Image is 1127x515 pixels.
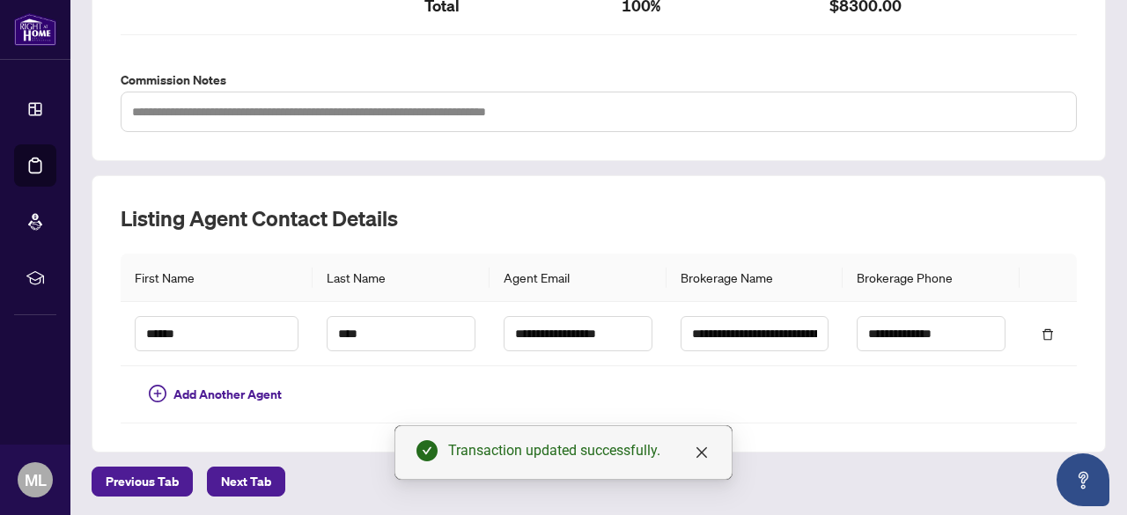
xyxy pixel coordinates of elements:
[14,13,56,46] img: logo
[490,254,667,302] th: Agent Email
[667,254,843,302] th: Brokerage Name
[843,254,1020,302] th: Brokerage Phone
[695,445,709,460] span: close
[207,467,285,497] button: Next Tab
[121,204,1077,232] h2: Listing Agent Contact Details
[92,467,193,497] button: Previous Tab
[692,443,711,462] a: Close
[121,254,313,302] th: First Name
[121,70,1077,90] label: Commission Notes
[25,467,47,492] span: ML
[1042,328,1054,341] span: delete
[448,440,711,461] div: Transaction updated successfully.
[106,467,179,496] span: Previous Tab
[313,254,490,302] th: Last Name
[221,467,271,496] span: Next Tab
[149,385,166,402] span: plus-circle
[135,380,296,408] button: Add Another Agent
[173,385,282,404] span: Add Another Agent
[1057,453,1109,506] button: Open asap
[416,440,438,461] span: check-circle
